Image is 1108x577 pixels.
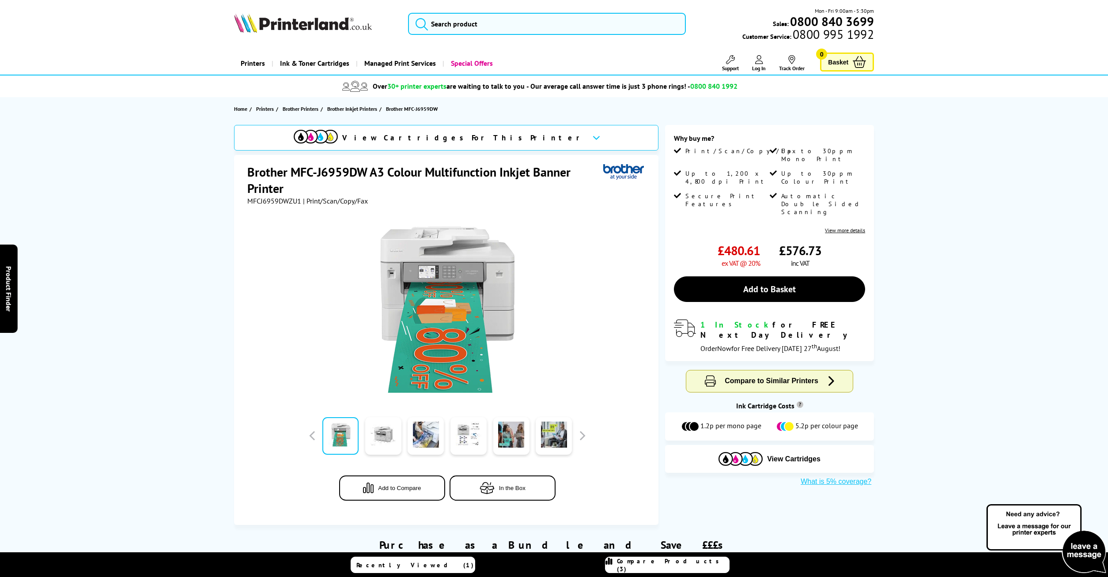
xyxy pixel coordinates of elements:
div: Why buy me? [674,134,865,147]
span: Secure Print Features [685,192,768,208]
span: View Cartridges [767,455,821,463]
a: Printers [256,104,276,113]
h1: Brother MFC-J6959DW A3 Colour Multifunction Inkjet Banner Printer [247,164,603,196]
a: Brother Inkjet Printers [327,104,379,113]
span: Sales: [773,19,789,28]
span: MFCJ6959DWZU1 [247,196,301,205]
a: Printerland Logo [234,13,397,34]
img: Cartridges [718,452,763,466]
a: Ink & Toner Cartridges [272,52,356,75]
a: Brother Printers [283,104,321,113]
sup: th [812,342,817,350]
span: Support [722,65,739,72]
span: Basket [828,56,848,68]
a: Home [234,104,250,113]
img: Printerland Logo [234,13,372,33]
span: Mon - Fri 9:00am - 5:30pm [815,7,874,15]
div: Ink Cartridge Costs [665,401,874,410]
span: Customer Service: [742,30,874,41]
div: for FREE Next Day Delivery [700,320,865,340]
a: Basket 0 [820,53,874,72]
span: Printers [256,104,274,113]
a: Track Order [779,55,805,72]
span: 0 [816,49,827,60]
button: View Cartridges [672,452,867,466]
div: Purchase as a Bundle and Save £££s [234,525,874,567]
span: Up to 30ppm Mono Print [781,147,863,163]
button: In the Box [450,475,556,501]
span: Compare Products (3) [617,557,729,573]
span: 1.2p per mono page [700,421,761,432]
a: 0800 840 3699 [789,17,874,26]
button: What is 5% coverage? [798,477,874,486]
a: Managed Print Services [356,52,442,75]
img: Brother MFC-J6959DW [361,223,534,396]
img: Open Live Chat window [984,503,1108,575]
a: Recently Viewed (1) [351,557,475,573]
img: Brother [603,164,644,180]
a: Add to Basket [674,276,865,302]
a: Printers [234,52,272,75]
input: Search product [408,13,686,35]
button: Add to Compare [339,475,445,501]
span: Brother MFC-J6959DW [386,106,438,112]
button: Compare to Similar Printers [686,370,853,392]
a: Compare Products (3) [605,557,730,573]
span: Now [717,344,731,353]
sup: Cost per page [797,401,803,408]
span: Home [234,104,247,113]
a: Log In [752,55,766,72]
span: Print/Scan/Copy/Fax [685,147,799,155]
span: In the Box [499,485,526,491]
b: 0800 840 3699 [790,13,874,30]
span: Compare to Similar Printers [725,377,818,385]
span: 1 In Stock [700,320,772,330]
a: View more details [825,227,865,234]
span: Recently Viewed (1) [356,561,474,569]
span: - Our average call answer time is just 3 phone rings! - [526,82,737,91]
span: View Cartridges For This Printer [342,133,585,143]
span: 5.2p per colour page [795,421,858,432]
span: Add to Compare [378,485,421,491]
span: ex VAT @ 20% [722,259,760,268]
span: Order for Free Delivery [DATE] 27 August! [700,344,840,353]
a: Support [722,55,739,72]
span: £480.61 [718,242,760,259]
span: Up to 1,200 x 4,800 dpi Print [685,170,768,185]
a: Special Offers [442,52,499,75]
span: £576.73 [779,242,821,259]
span: inc VAT [791,259,809,268]
div: modal_delivery [674,320,865,352]
img: cmyk-icon.svg [294,130,338,143]
span: Product Finder [4,266,13,311]
span: 0800 840 1992 [690,82,737,91]
span: 30+ printer experts [387,82,446,91]
span: 0800 995 1992 [791,30,874,38]
span: Over are waiting to talk to you [373,82,525,91]
span: Brother Printers [283,104,318,113]
span: Log In [752,65,766,72]
span: Up to 30ppm Colour Print [781,170,863,185]
span: | Print/Scan/Copy/Fax [303,196,368,205]
span: Brother Inkjet Printers [327,104,377,113]
span: Ink & Toner Cartridges [280,52,349,75]
span: Automatic Double Sided Scanning [781,192,863,216]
